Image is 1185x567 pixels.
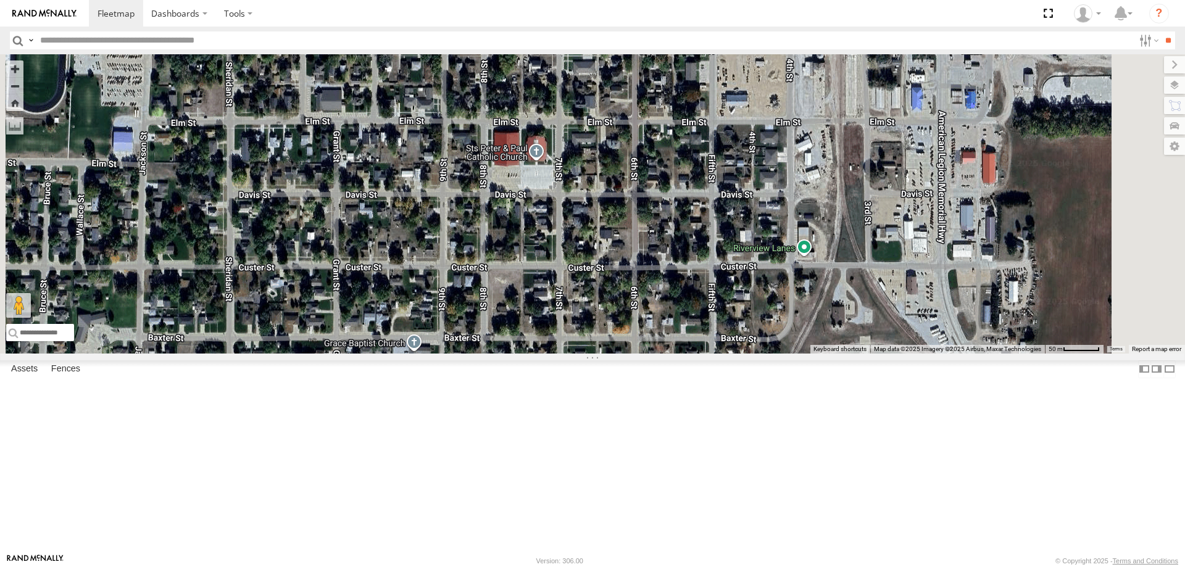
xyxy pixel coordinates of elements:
div: Steve Basgall [1070,4,1105,23]
label: Measure [6,117,23,135]
a: Visit our Website [7,555,64,567]
a: Report a map error [1132,346,1181,352]
a: Terms and Conditions [1113,557,1178,565]
button: Zoom Home [6,94,23,111]
div: Version: 306.00 [536,557,583,565]
span: Map data ©2025 Imagery ©2025 Airbus, Maxar Technologies [874,346,1041,352]
i: ? [1149,4,1169,23]
div: © Copyright 2025 - [1055,557,1178,565]
button: Zoom out [6,77,23,94]
label: Search Filter Options [1134,31,1161,49]
button: Drag Pegman onto the map to open Street View [6,293,31,318]
label: Search Query [26,31,36,49]
label: Fences [45,360,86,378]
a: Terms (opens in new tab) [1110,347,1123,352]
label: Hide Summary Table [1163,360,1176,378]
button: Keyboard shortcuts [813,345,867,354]
label: Dock Summary Table to the Right [1150,360,1163,378]
img: rand-logo.svg [12,9,77,18]
label: Map Settings [1164,138,1185,155]
span: 50 m [1049,346,1063,352]
label: Dock Summary Table to the Left [1138,360,1150,378]
label: Assets [5,360,44,378]
button: Zoom in [6,60,23,77]
button: Map Scale: 50 m per 56 pixels [1045,345,1104,354]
